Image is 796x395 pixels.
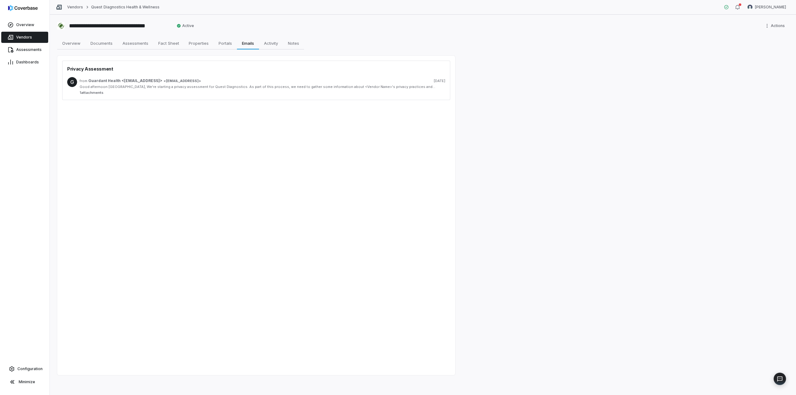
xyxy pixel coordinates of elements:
[88,78,201,83] span: >
[80,85,445,89] div: Good afternoon [GEOGRAPHIC_DATA], We're starting a privacy assessment for Quest Diagnostics. As p...
[2,376,47,388] button: Minimize
[67,66,113,72] span: Privacy Assessment
[1,32,48,43] a: Vendors
[216,39,234,47] span: Portals
[166,79,199,83] span: [EMAIL_ADDRESS]
[88,39,115,47] span: Documents
[186,39,211,47] span: Properties
[120,39,151,47] span: Assessments
[16,35,32,40] span: Vendors
[1,57,48,68] a: Dashboards
[156,39,182,47] span: Fact Sheet
[67,77,77,87] span: G
[763,21,789,30] button: More actions
[16,22,34,27] span: Overview
[60,39,83,47] span: Overview
[747,5,752,10] img: Jesse Nord avatar
[88,78,162,83] span: Guardant Health <[EMAIL_ADDRESS]>
[17,366,43,371] span: Configuration
[239,39,256,47] span: Emails
[8,5,38,11] img: logo-D7KZi-bG.svg
[1,44,48,55] a: Assessments
[434,79,445,83] span: [DATE]
[755,5,786,10] span: [PERSON_NAME]
[2,363,47,374] a: Configuration
[80,79,86,83] span: from
[1,19,48,30] a: Overview
[744,2,790,12] button: Jesse Nord avatar[PERSON_NAME]
[261,39,280,47] span: Activity
[91,5,159,10] a: Quest Diagnostics Health & Wellness
[177,23,194,28] span: Active
[285,39,302,47] span: Notes
[80,90,445,95] span: 1 attachments
[16,60,39,65] span: Dashboards
[164,79,166,83] span: <
[16,47,42,52] span: Assessments
[19,379,35,384] span: Minimize
[67,5,83,10] a: Vendors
